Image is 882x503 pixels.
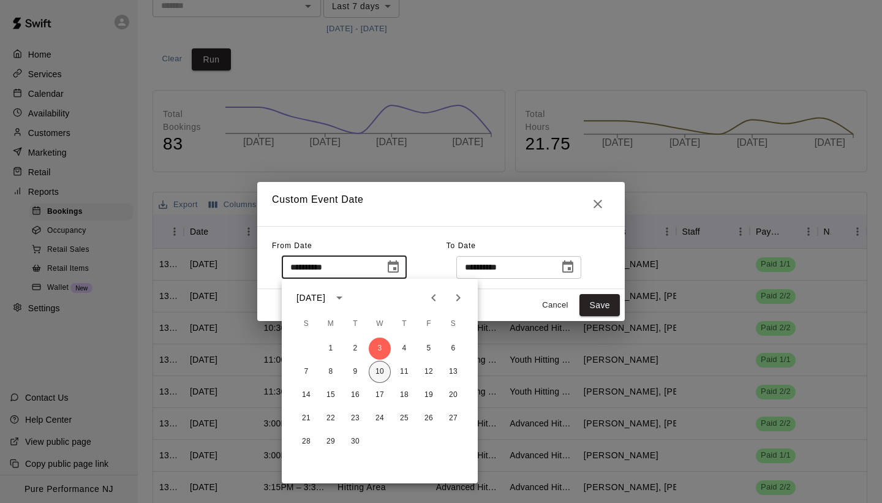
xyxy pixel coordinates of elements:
span: Sunday [295,312,317,336]
button: Choose date, selected date is Sep 3, 2025 [381,255,405,279]
span: Friday [418,312,440,336]
span: Thursday [393,312,415,336]
button: 25 [393,407,415,429]
button: Save [579,294,620,317]
button: Next month [446,286,470,310]
button: 6 [442,338,464,360]
button: 23 [344,407,366,429]
button: calendar view is open, switch to year view [329,287,350,308]
button: 22 [320,407,342,429]
span: From Date [272,241,312,250]
button: 24 [369,407,391,429]
button: 5 [418,338,440,360]
button: Choose date, selected date is Sep 10, 2025 [556,255,580,279]
button: 12 [418,361,440,383]
button: 1 [320,338,342,360]
span: To Date [447,241,476,250]
span: Monday [320,312,342,336]
span: Wednesday [369,312,391,336]
button: 28 [295,431,317,453]
button: 14 [295,384,317,406]
button: 7 [295,361,317,383]
button: 21 [295,407,317,429]
button: 4 [393,338,415,360]
button: 15 [320,384,342,406]
button: 18 [393,384,415,406]
button: 20 [442,384,464,406]
button: 13 [442,361,464,383]
button: 2 [344,338,366,360]
button: 11 [393,361,415,383]
button: Close [586,192,610,216]
h2: Custom Event Date [257,182,625,226]
button: 9 [344,361,366,383]
span: Tuesday [344,312,366,336]
button: 30 [344,431,366,453]
button: 17 [369,384,391,406]
button: 8 [320,361,342,383]
button: 26 [418,407,440,429]
button: Previous month [421,286,446,310]
span: Saturday [442,312,464,336]
button: 27 [442,407,464,429]
button: 29 [320,431,342,453]
div: [DATE] [296,292,325,304]
button: 16 [344,384,366,406]
button: 3 [369,338,391,360]
button: 19 [418,384,440,406]
button: 10 [369,361,391,383]
button: Cancel [535,296,575,315]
